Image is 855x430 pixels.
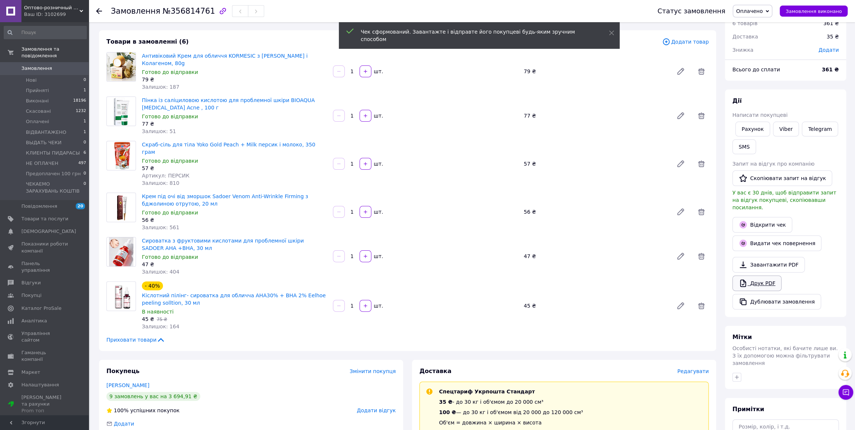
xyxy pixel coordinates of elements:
[21,46,89,59] span: Замовлення та повідомлення
[372,112,384,119] div: шт.
[26,87,49,94] span: Прийняті
[142,114,198,119] span: Готово до відправки
[142,76,327,83] div: 79 ₴
[21,330,68,343] span: Управління сайтом
[372,302,384,309] div: шт.
[439,419,583,426] div: Об'єм = довжина × ширина × висота
[822,67,839,72] b: 361 ₴
[521,301,670,311] div: 45 ₴
[732,170,832,186] button: Скопіювати запит на відгук
[26,129,67,136] span: ВІДВАНТАЖЕНО
[106,336,165,343] span: Приховати товари
[732,275,781,291] a: Друк PDF
[106,392,200,401] div: 9 замовлень у вас на 3 694,91 ₴
[21,228,76,235] span: [DEMOGRAPHIC_DATA]
[521,111,670,121] div: 77 ₴
[96,7,102,15] div: Повернутися назад
[84,181,86,194] span: 0
[157,317,167,322] span: 75 ₴
[350,368,396,374] span: Змінити покупця
[111,193,131,222] img: Крем під очі від зморшок Sadoer Venom Anti-Wrinkle Firming з бджолиною отрутою, 20 мл
[106,38,189,45] span: Товари в замовленні (6)
[78,160,86,167] span: 497
[732,333,752,341] span: Мітки
[21,216,68,222] span: Товари та послуги
[732,294,821,309] button: Дублювати замовлення
[114,407,129,413] span: 100%
[439,409,583,416] div: — до 30 кг і об'ємом від 20 000 до 120 000 см³
[111,7,160,16] span: Замовлення
[361,28,590,43] div: Чек сформований. Завантажте і відправте його покупцеві будь-яким зручним способом
[142,69,198,75] span: Готово до відправки
[419,368,452,375] span: Доставка
[142,238,304,251] a: Сироватка з фруктовими кислотами для проблемної шкіри SADOER AHA +BHA, 30 мл
[372,208,384,216] div: шт.
[24,4,79,11] span: Оптово-розничный интернет магазин "Косметика ОПТ"
[108,97,134,126] img: Пінка із саліциловою кислотою для проблемної шкіри BIOAQUA Salicylic Acid Acne , 100 г
[76,203,85,209] span: 20
[26,108,51,115] span: Скасовані
[732,217,792,233] a: Відкрити чек
[24,11,89,18] div: Ваш ID: 3102699
[142,193,308,207] a: Крем під очі від зморшок Sadoer Venom Anti-Wrinkle Firming з бджолиною отрутою, 20 мл
[732,345,838,366] span: Особисті нотатки, які бачите лише ви. З їх допомогою можна фільтрувати замовлення
[84,170,86,177] span: 0
[107,53,136,81] img: Антивіковий Крем для обличчя KORMESIC з Муцином Равлика і Колагеном, 80g
[26,98,49,104] span: Виконані
[84,129,86,136] span: 1
[84,77,86,84] span: 0
[21,305,61,312] span: Каталог ProSale
[673,249,688,264] a: Редагувати
[21,260,68,274] span: Панель управління
[694,156,709,171] span: Видалити
[786,9,842,14] span: Замовлення виконано
[673,156,688,171] a: Редагувати
[142,292,326,306] a: Кіслотний пілінг- сироватка для обличча AHA30% + BHA 2% Eelhoe peeling solltion, 30 мл
[732,139,756,154] button: SMS
[84,87,86,94] span: 1
[26,77,37,84] span: Нові
[818,47,839,53] span: Додати
[439,399,452,405] span: 35 ₴
[662,38,709,46] span: Додати товар
[732,20,757,26] span: 6 товарів
[106,382,149,388] a: [PERSON_NAME]
[84,150,86,156] span: 6
[673,108,688,123] a: Редагувати
[732,406,764,413] span: Примітки
[773,122,799,136] a: Viber
[673,64,688,79] a: Редагувати
[21,318,47,324] span: Аналітика
[142,173,190,179] span: Артикул: ПЕРСИК
[142,210,198,216] span: Готово до відправки
[26,139,62,146] span: ВЫДАТЬ ЧЕКИ
[142,269,179,275] span: Залишок: 404
[84,139,86,146] span: 0
[673,298,688,313] a: Редагувати
[439,409,456,415] span: 100 ₴
[21,280,41,286] span: Відгуки
[694,204,709,219] span: Видалити
[106,407,180,414] div: успішних покупок
[21,369,40,376] span: Маркет
[439,389,535,395] span: Спецтариф Укрпошта Стандарт
[142,120,327,128] div: 77 ₴
[142,128,176,134] span: Залишок: 51
[732,67,780,72] span: Всього до сплати
[21,292,41,299] span: Покупці
[21,394,68,414] span: [PERSON_NAME] та рахунки
[822,28,843,45] div: 35 ₴
[142,84,179,90] span: Залишок: 187
[673,204,688,219] a: Редагувати
[84,118,86,125] span: 1
[109,282,134,311] img: Кіслотний пілінг- сироватка для обличча AHA30% + BHA 2% Eelhoe peeling solltion, 30 мл
[732,257,805,272] a: Завантажити PDF
[26,160,58,167] span: НЕ ОПЛАЧЕН
[521,159,670,169] div: 57 ₴
[732,34,758,40] span: Доставка
[4,26,87,39] input: Пошук
[142,281,163,290] div: - 40%
[357,407,396,413] span: Додати відгук
[736,8,763,14] span: Оплачено
[142,254,198,260] span: Готово до відправки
